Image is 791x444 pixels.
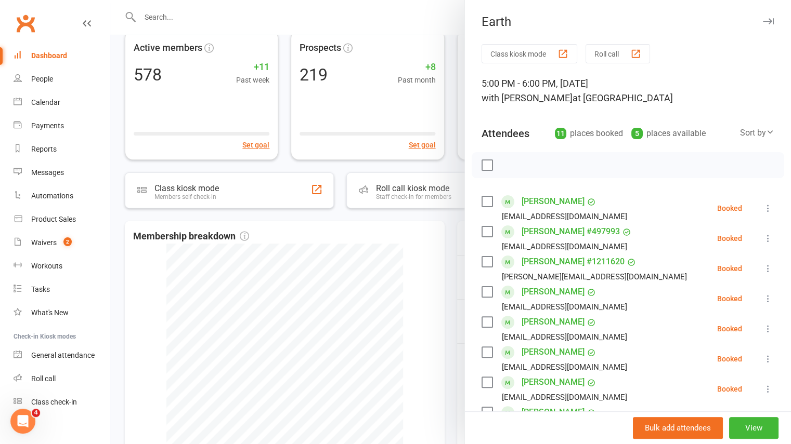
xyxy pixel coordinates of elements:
[31,168,64,177] div: Messages
[14,161,110,184] a: Messages
[31,238,57,247] div: Waivers
[717,205,742,212] div: Booked
[31,215,76,223] div: Product Sales
[502,360,627,374] div: [EMAIL_ADDRESS][DOMAIN_NAME]
[31,192,73,200] div: Automations
[740,126,774,140] div: Sort by
[14,344,110,367] a: General attendance kiosk mode
[522,223,620,240] a: [PERSON_NAME] #497993
[729,417,779,439] button: View
[502,270,687,284] div: [PERSON_NAME][EMAIL_ADDRESS][DOMAIN_NAME]
[14,114,110,138] a: Payments
[12,10,38,36] a: Clubworx
[465,15,791,29] div: Earth
[555,128,566,139] div: 11
[573,92,673,103] span: at [GEOGRAPHIC_DATA]
[717,265,742,272] div: Booked
[14,254,110,278] a: Workouts
[522,344,585,360] a: [PERSON_NAME]
[482,76,774,105] div: 5:00 PM - 6:00 PM, [DATE]
[14,231,110,254] a: Waivers 2
[502,210,627,223] div: [EMAIL_ADDRESS][DOMAIN_NAME]
[31,285,50,293] div: Tasks
[14,44,110,68] a: Dashboard
[482,44,577,63] button: Class kiosk mode
[14,68,110,91] a: People
[522,404,585,421] a: [PERSON_NAME]
[31,51,67,60] div: Dashboard
[14,208,110,231] a: Product Sales
[522,284,585,300] a: [PERSON_NAME]
[31,374,56,383] div: Roll call
[14,391,110,414] a: Class kiosk mode
[32,409,40,417] span: 4
[14,138,110,161] a: Reports
[31,308,69,317] div: What's New
[502,391,627,404] div: [EMAIL_ADDRESS][DOMAIN_NAME]
[63,237,72,246] span: 2
[631,126,706,141] div: places available
[717,385,742,393] div: Booked
[31,262,62,270] div: Workouts
[586,44,650,63] button: Roll call
[522,253,625,270] a: [PERSON_NAME] #1211620
[14,91,110,114] a: Calendar
[14,301,110,325] a: What's New
[631,128,643,139] div: 5
[502,330,627,344] div: [EMAIL_ADDRESS][DOMAIN_NAME]
[31,75,53,83] div: People
[717,325,742,332] div: Booked
[31,98,60,106] div: Calendar
[14,367,110,391] a: Roll call
[717,355,742,362] div: Booked
[717,235,742,242] div: Booked
[555,126,623,141] div: places booked
[482,126,529,141] div: Attendees
[482,92,573,103] span: with [PERSON_NAME]
[522,314,585,330] a: [PERSON_NAME]
[31,122,64,130] div: Payments
[522,374,585,391] a: [PERSON_NAME]
[502,300,627,314] div: [EMAIL_ADDRESS][DOMAIN_NAME]
[14,278,110,301] a: Tasks
[502,240,627,253] div: [EMAIL_ADDRESS][DOMAIN_NAME]
[14,184,110,208] a: Automations
[31,145,57,153] div: Reports
[717,295,742,302] div: Booked
[31,398,77,406] div: Class check-in
[10,409,35,434] iframe: Intercom live chat
[522,193,585,210] a: [PERSON_NAME]
[633,417,723,439] button: Bulk add attendees
[31,351,95,359] div: General attendance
